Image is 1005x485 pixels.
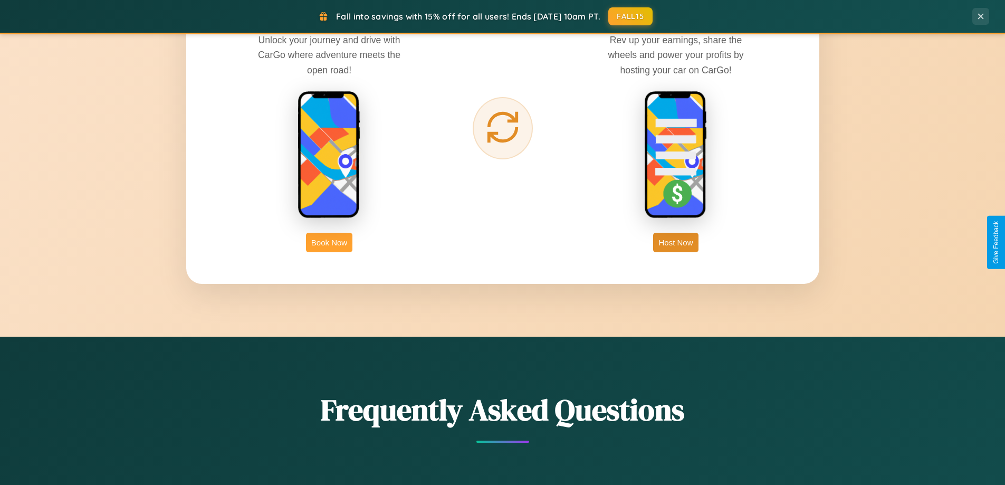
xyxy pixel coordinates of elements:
img: rent phone [298,91,361,220]
h2: Frequently Asked Questions [186,389,819,430]
p: Rev up your earnings, share the wheels and power your profits by hosting your car on CarGo! [597,33,755,77]
button: Book Now [306,233,352,252]
button: Host Now [653,233,698,252]
div: Give Feedback [992,221,1000,264]
img: host phone [644,91,707,220]
span: Fall into savings with 15% off for all users! Ends [DATE] 10am PT. [336,11,600,22]
p: Unlock your journey and drive with CarGo where adventure meets the open road! [250,33,408,77]
button: FALL15 [608,7,653,25]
